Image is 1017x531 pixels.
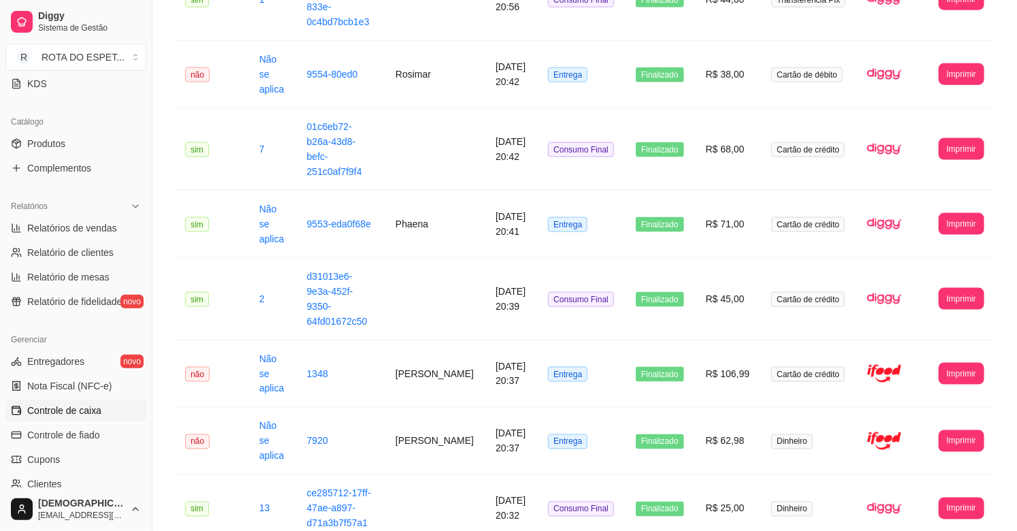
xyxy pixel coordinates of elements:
[485,41,537,108] td: [DATE] 20:42
[27,404,101,417] span: Controle de caixa
[385,191,485,258] td: Phaena
[636,142,684,157] span: Finalizado
[259,503,270,514] a: 13
[27,453,60,466] span: Cupons
[636,217,684,232] span: Finalizado
[695,108,761,191] td: R$ 68,00
[307,271,368,327] a: d31013e6-9e3a-452f-9350-64fd01672c50
[939,430,984,452] button: Imprimir
[5,424,146,446] a: Controle de fiado
[5,473,146,495] a: Clientes
[5,266,146,288] a: Relatório de mesas
[5,44,146,71] button: Select a team
[38,510,125,521] span: [EMAIL_ADDRESS][DOMAIN_NAME]
[27,246,114,259] span: Relatório de clientes
[307,436,328,447] a: 7920
[771,367,845,382] span: Cartão de crédito
[42,50,125,64] div: ROTA DO ESPET ...
[27,355,84,368] span: Entregadores
[185,142,209,157] span: sim
[38,10,141,22] span: Diggy
[636,367,684,382] span: Finalizado
[548,142,614,157] span: Consumo Final
[548,367,587,382] span: Entrega
[38,498,125,510] span: [DEMOGRAPHIC_DATA]
[548,67,587,82] span: Entrega
[259,293,265,304] a: 2
[485,108,537,191] td: [DATE] 20:42
[11,201,48,212] span: Relatórios
[485,191,537,258] td: [DATE] 20:41
[867,424,901,458] img: ifood
[5,291,146,312] a: Relatório de fidelidadenovo
[259,353,285,394] a: Não se aplica
[5,329,146,351] div: Gerenciar
[385,408,485,475] td: [PERSON_NAME]
[485,340,537,408] td: [DATE] 20:37
[307,488,371,529] a: ce285712-17ff-47ae-a897-d71a3b7f57a1
[771,502,813,517] span: Dinheiro
[307,219,371,229] a: 9553-eda0f68e
[636,502,684,517] span: Finalizado
[485,258,537,340] td: [DATE] 20:39
[185,502,209,517] span: sim
[5,5,146,38] a: DiggySistema de Gestão
[5,217,146,239] a: Relatórios de vendas
[27,221,117,235] span: Relatórios de vendas
[695,258,761,340] td: R$ 45,00
[5,242,146,263] a: Relatório de clientes
[185,434,210,449] span: não
[695,340,761,408] td: R$ 106,99
[185,217,209,232] span: sim
[548,502,614,517] span: Consumo Final
[5,73,146,95] a: KDS
[695,191,761,258] td: R$ 71,00
[185,367,210,382] span: não
[27,137,65,150] span: Produtos
[17,50,31,64] span: R
[27,428,100,442] span: Controle de fiado
[38,22,141,33] span: Sistema de Gestão
[5,351,146,372] a: Entregadoresnovo
[259,54,285,95] a: Não se aplica
[5,400,146,421] a: Controle de caixa
[5,133,146,155] a: Produtos
[5,493,146,526] button: [DEMOGRAPHIC_DATA][EMAIL_ADDRESS][DOMAIN_NAME]
[867,132,901,166] img: diggy
[307,121,362,177] a: 01c6eb72-b26a-43d8-befc-251c0af7f9f4
[867,357,901,391] img: ifood
[939,363,984,385] button: Imprimir
[939,498,984,519] button: Imprimir
[27,477,62,491] span: Clientes
[27,270,110,284] span: Relatório de mesas
[5,111,146,133] div: Catálogo
[5,157,146,179] a: Complementos
[939,63,984,85] button: Imprimir
[939,213,984,235] button: Imprimir
[185,67,210,82] span: não
[27,295,122,308] span: Relatório de fidelidade
[259,144,265,155] a: 7
[636,434,684,449] span: Finalizado
[548,434,587,449] span: Entrega
[939,138,984,160] button: Imprimir
[771,67,843,82] span: Cartão de débito
[5,375,146,397] a: Nota Fiscal (NFC-e)
[185,292,209,307] span: sim
[695,408,761,475] td: R$ 62,98
[385,340,485,408] td: [PERSON_NAME]
[548,292,614,307] span: Consumo Final
[307,368,328,379] a: 1348
[5,449,146,470] a: Cupons
[939,288,984,310] button: Imprimir
[867,57,901,91] img: diggy
[771,292,845,307] span: Cartão de crédito
[771,142,845,157] span: Cartão de crédito
[636,292,684,307] span: Finalizado
[548,217,587,232] span: Entrega
[867,282,901,316] img: diggy
[385,41,485,108] td: Rosimar
[485,408,537,475] td: [DATE] 20:37
[636,67,684,82] span: Finalizado
[259,204,285,244] a: Não se aplica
